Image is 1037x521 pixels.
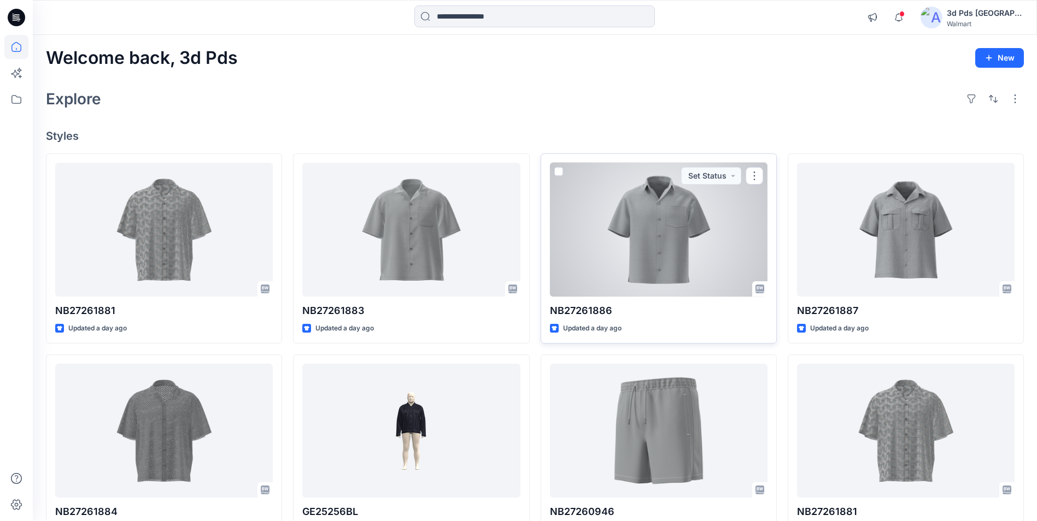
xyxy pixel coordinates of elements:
a: NB27261884 [55,364,273,498]
button: New [975,48,1024,68]
a: NB27261883 [302,163,520,297]
div: Walmart [947,20,1023,28]
p: NB27261886 [550,303,768,318]
h4: Styles [46,129,1024,143]
a: NB27261887 [797,163,1015,297]
h2: Welcome back, 3d Pds [46,48,238,68]
p: NB27261881 [55,303,273,318]
p: Updated a day ago [810,323,869,334]
p: NB27261883 [302,303,520,318]
p: Updated a day ago [315,323,374,334]
div: 3d Pds [GEOGRAPHIC_DATA] [947,7,1023,20]
h2: Explore [46,90,101,108]
a: NB27261886 [550,163,768,297]
p: Updated a day ago [68,323,127,334]
p: GE25256BL [302,504,520,519]
a: NB27261881 [55,163,273,297]
p: NB27261887 [797,303,1015,318]
p: Updated a day ago [563,323,622,334]
p: NB27261881 [797,504,1015,519]
img: avatar [921,7,942,28]
a: NB27261881 [797,364,1015,498]
a: NB27260946 [550,364,768,498]
p: NB27261884 [55,504,273,519]
a: GE25256BL [302,364,520,498]
p: NB27260946 [550,504,768,519]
